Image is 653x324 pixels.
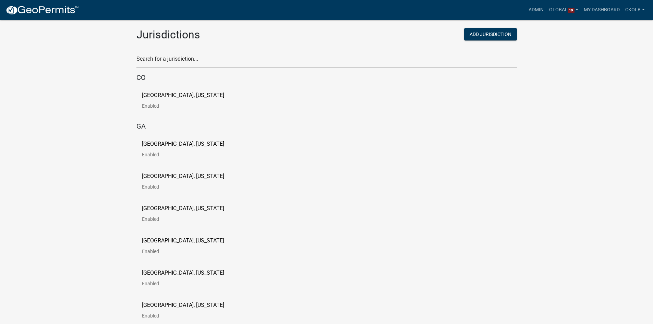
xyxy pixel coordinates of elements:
[142,238,224,243] p: [GEOGRAPHIC_DATA], [US_STATE]
[142,206,235,227] a: [GEOGRAPHIC_DATA], [US_STATE]Enabled
[142,270,224,276] p: [GEOGRAPHIC_DATA], [US_STATE]
[142,93,235,114] a: [GEOGRAPHIC_DATA], [US_STATE]Enabled
[142,104,235,108] p: Enabled
[622,3,648,16] a: ckolb
[142,141,224,147] p: [GEOGRAPHIC_DATA], [US_STATE]
[136,122,517,130] h5: GA
[142,313,235,318] p: Enabled
[136,28,322,41] h2: Jurisdictions
[581,3,622,16] a: My Dashboard
[142,184,235,189] p: Enabled
[142,152,235,157] p: Enabled
[142,281,235,286] p: Enabled
[142,206,224,211] p: [GEOGRAPHIC_DATA], [US_STATE]
[142,93,224,98] p: [GEOGRAPHIC_DATA], [US_STATE]
[142,302,224,308] p: [GEOGRAPHIC_DATA], [US_STATE]
[546,3,581,16] a: Global19
[142,141,235,163] a: [GEOGRAPHIC_DATA], [US_STATE]Enabled
[142,217,235,221] p: Enabled
[142,302,235,324] a: [GEOGRAPHIC_DATA], [US_STATE]Enabled
[526,3,546,16] a: Admin
[142,173,224,179] p: [GEOGRAPHIC_DATA], [US_STATE]
[142,173,235,195] a: [GEOGRAPHIC_DATA], [US_STATE]Enabled
[142,238,235,259] a: [GEOGRAPHIC_DATA], [US_STATE]Enabled
[464,28,517,40] button: Add Jurisdiction
[142,270,235,291] a: [GEOGRAPHIC_DATA], [US_STATE]Enabled
[142,249,235,254] p: Enabled
[136,73,517,82] h5: CO
[568,8,575,13] span: 19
